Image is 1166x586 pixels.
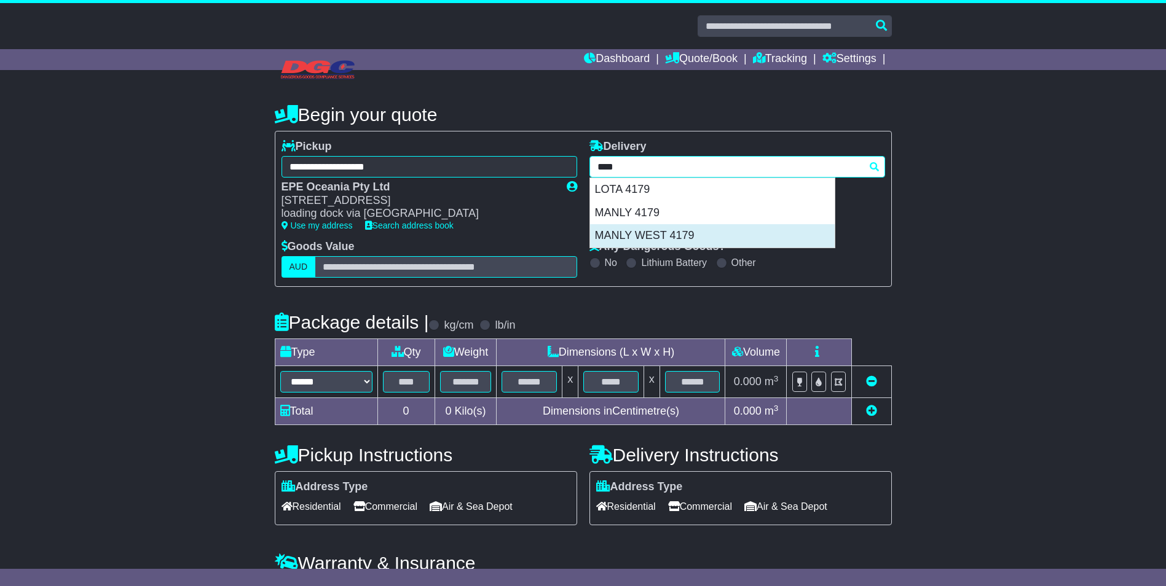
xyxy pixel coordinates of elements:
[665,49,738,70] a: Quote/Book
[590,178,835,201] div: LOTA 4179
[866,405,877,417] a: Add new item
[275,398,377,425] td: Total
[584,49,650,70] a: Dashboard
[765,405,779,417] span: m
[365,221,454,230] a: Search address book
[275,312,429,332] h4: Package details |
[275,553,892,573] h4: Warranty & Insurance
[282,194,554,208] div: [STREET_ADDRESS]
[435,339,497,366] td: Weight
[275,339,377,366] td: Type
[605,257,617,268] label: No
[596,480,683,494] label: Address Type
[774,374,779,383] sup: 3
[430,497,513,516] span: Air & Sea Depot
[596,497,656,516] span: Residential
[590,224,835,248] div: MANLY WEST 4179
[765,375,779,388] span: m
[822,49,876,70] a: Settings
[497,339,725,366] td: Dimensions (L x W x H)
[497,398,725,425] td: Dimensions in Centimetre(s)
[562,366,578,398] td: x
[725,339,787,366] td: Volume
[734,405,762,417] span: 0.000
[377,339,435,366] td: Qty
[590,201,835,225] div: MANLY 4179
[589,445,892,465] h4: Delivery Instructions
[282,140,332,154] label: Pickup
[644,366,660,398] td: x
[282,240,355,254] label: Goods Value
[282,480,368,494] label: Address Type
[774,404,779,413] sup: 3
[641,257,707,268] label: Lithium Battery
[734,375,762,388] span: 0.000
[445,405,451,417] span: 0
[275,445,577,465] h4: Pickup Instructions
[495,319,515,332] label: lb/in
[668,497,732,516] span: Commercial
[377,398,435,425] td: 0
[435,398,497,425] td: Kilo(s)
[744,497,827,516] span: Air & Sea Depot
[444,319,473,332] label: kg/cm
[353,497,417,516] span: Commercial
[866,375,877,388] a: Remove this item
[282,181,554,194] div: EPE Oceania Pty Ltd
[282,207,554,221] div: loading dock via [GEOGRAPHIC_DATA]
[282,221,353,230] a: Use my address
[589,140,647,154] label: Delivery
[589,156,885,178] typeahead: Please provide city
[731,257,756,268] label: Other
[282,256,316,278] label: AUD
[275,104,892,125] h4: Begin your quote
[753,49,807,70] a: Tracking
[282,497,341,516] span: Residential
